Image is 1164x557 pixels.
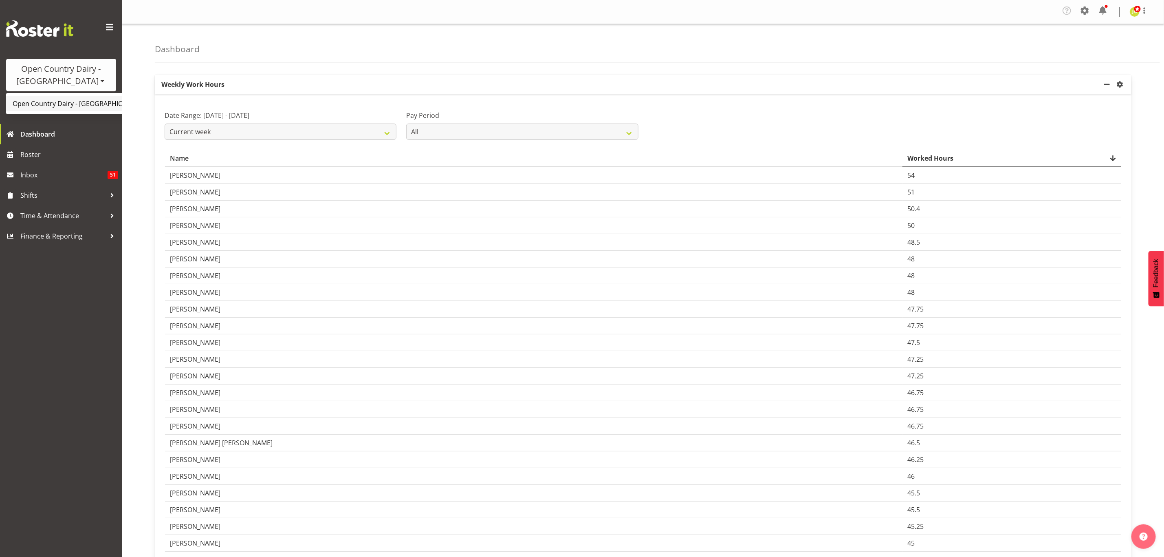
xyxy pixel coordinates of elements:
[165,518,902,535] td: [PERSON_NAME]
[907,405,924,414] span: 46.75
[907,488,920,497] span: 45.5
[907,238,920,247] span: 48.5
[165,385,902,401] td: [PERSON_NAME]
[165,184,902,201] td: [PERSON_NAME]
[165,251,902,267] td: [PERSON_NAME]
[165,267,902,284] td: [PERSON_NAME]
[907,338,920,347] span: 47.5
[165,401,902,418] td: [PERSON_NAME]
[165,468,902,485] td: [PERSON_NAME]
[1140,533,1148,541] img: help-xxl-2.png
[1130,7,1140,17] img: jessica-greenwood7429.jpg
[165,351,902,368] td: [PERSON_NAME]
[907,472,915,481] span: 46
[14,63,108,87] div: Open Country Dairy - [GEOGRAPHIC_DATA]
[165,201,902,217] td: [PERSON_NAME]
[1102,75,1115,94] a: minimize
[1115,80,1128,89] a: settings
[165,167,902,184] td: [PERSON_NAME]
[165,318,902,334] td: [PERSON_NAME]
[1149,251,1164,306] button: Feedback - Show survey
[20,148,118,161] span: Roster
[20,189,106,201] span: Shifts
[907,438,920,447] span: 46.5
[165,535,902,552] td: [PERSON_NAME]
[165,451,902,468] td: [PERSON_NAME]
[165,334,902,351] td: [PERSON_NAME]
[907,153,1116,163] div: Worked Hours
[907,422,924,431] span: 46.75
[165,217,902,234] td: [PERSON_NAME]
[907,305,924,314] span: 47.75
[6,20,73,37] img: Rosterit website logo
[907,188,915,197] span: 51
[406,111,638,120] label: Pay Period
[907,455,924,464] span: 46.25
[907,355,924,364] span: 47.25
[108,171,118,179] span: 51
[165,418,902,435] td: [PERSON_NAME]
[907,254,915,263] span: 48
[6,96,163,111] a: Open Country Dairy - [GEOGRAPHIC_DATA]
[907,505,920,514] span: 45.5
[20,169,108,181] span: Inbox
[907,204,920,213] span: 50.4
[907,321,924,330] span: 47.75
[165,502,902,518] td: [PERSON_NAME]
[165,301,902,318] td: [PERSON_NAME]
[907,371,924,380] span: 47.25
[907,288,915,297] span: 48
[165,485,902,502] td: [PERSON_NAME]
[155,75,1102,94] p: Weekly Work Hours
[20,230,106,242] span: Finance & Reporting
[907,221,915,230] span: 50
[907,539,915,548] span: 45
[907,388,924,397] span: 46.75
[907,271,915,280] span: 48
[155,44,200,54] h4: Dashboard
[907,522,924,531] span: 45.25
[20,210,106,222] span: Time & Attendance
[165,234,902,251] td: [PERSON_NAME]
[20,128,118,140] span: Dashboard
[165,435,902,451] td: [PERSON_NAME] [PERSON_NAME]
[165,368,902,385] td: [PERSON_NAME]
[1153,259,1160,287] span: Feedback
[907,171,915,180] span: 54
[165,111,396,120] label: Date Range: [DATE] - [DATE]
[170,153,898,163] div: Name
[165,284,902,301] td: [PERSON_NAME]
